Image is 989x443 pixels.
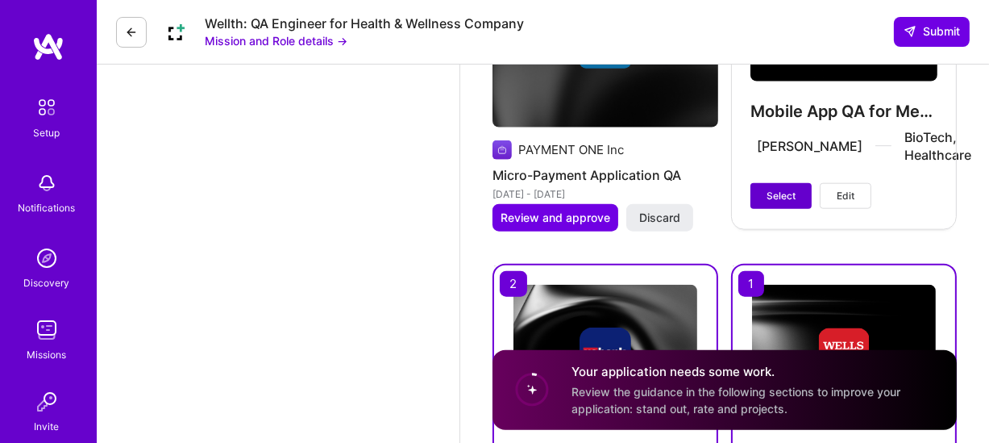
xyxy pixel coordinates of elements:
img: teamwork [31,314,63,346]
img: cover [752,285,936,423]
img: Invite [31,386,63,418]
button: Edit [820,183,871,209]
img: Company logo [818,328,870,379]
img: Company logo [580,328,631,379]
h4: Micro-Payment Application QA [492,165,718,186]
div: Discovery [24,274,70,291]
span: Edit [837,189,854,203]
div: Invite [35,418,60,435]
div: [DATE] - [DATE] [492,186,718,203]
img: Company logo [492,140,512,160]
h4: Your application needs some work. [571,363,937,380]
button: Review and approve [492,204,618,232]
img: Company Logo [160,16,192,48]
img: cover [513,285,697,423]
button: Submit [894,17,970,46]
span: Submit [904,23,960,40]
div: Setup [34,124,60,141]
i: icon LeftArrowDark [125,26,138,39]
img: discovery [31,242,63,274]
i: icon SendLight [904,25,916,38]
img: bell [31,167,63,199]
div: Notifications [19,199,76,216]
span: Select [767,189,796,203]
div: Wellth: QA Engineer for Health & Wellness Company [205,15,524,32]
span: Review the guidance in the following sections to improve your application: stand out, rate and pr... [571,385,900,416]
button: Mission and Role details → [205,32,347,49]
span: Discard [639,210,680,226]
img: setup [30,90,64,124]
div: PAYMENT ONE Inc [518,141,624,158]
span: Review and approve [501,210,610,226]
button: Discard [626,204,693,232]
div: Missions [27,346,67,363]
img: logo [32,32,64,61]
button: Select [750,183,812,209]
